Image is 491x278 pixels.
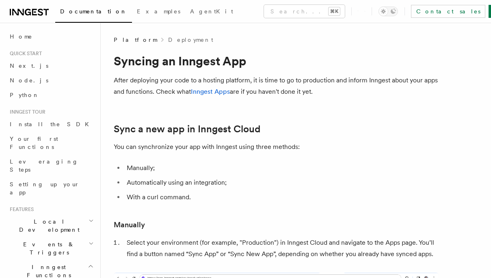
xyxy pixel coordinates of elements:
button: Search...⌘K [264,5,345,18]
span: Next.js [10,62,48,69]
a: Examples [132,2,185,22]
li: Automatically using an integration; [124,177,439,188]
a: Deployment [168,36,213,44]
a: Setting up your app [6,177,95,200]
a: Python [6,88,95,102]
span: Leveraging Steps [10,158,78,173]
span: Features [6,206,34,213]
span: Inngest tour [6,109,45,115]
span: AgentKit [190,8,233,15]
span: Local Development [6,218,89,234]
span: Your first Functions [10,136,58,150]
li: Manually; [124,162,439,174]
a: Next.js [6,58,95,73]
a: Install the SDK [6,117,95,131]
span: Setting up your app [10,181,80,196]
li: With a curl command. [124,192,439,203]
a: Manually [114,219,145,231]
span: Install the SDK [10,121,94,127]
button: Events & Triggers [6,237,95,260]
span: Examples [137,8,180,15]
a: AgentKit [185,2,238,22]
kbd: ⌘K [329,7,340,15]
span: Quick start [6,50,42,57]
a: Node.js [6,73,95,88]
a: Documentation [55,2,132,23]
button: Local Development [6,214,95,237]
span: Platform [114,36,157,44]
li: Select your environment (for example, "Production") in Inngest Cloud and navigate to the Apps pag... [124,237,439,260]
p: After deploying your code to a hosting platform, it is time to go to production and inform Innges... [114,75,439,97]
a: Inngest Apps [191,88,230,95]
span: Python [10,92,39,98]
a: Sync a new app in Inngest Cloud [114,123,260,135]
a: Your first Functions [6,131,95,154]
span: Events & Triggers [6,240,89,256]
button: Toggle dark mode [379,6,398,16]
span: Node.js [10,77,48,84]
span: Home [10,32,32,41]
a: Contact sales [411,5,485,18]
h1: Syncing an Inngest App [114,54,439,68]
a: Home [6,29,95,44]
a: Leveraging Steps [6,154,95,177]
p: You can synchronize your app with Inngest using three methods: [114,141,439,153]
span: Documentation [60,8,127,15]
